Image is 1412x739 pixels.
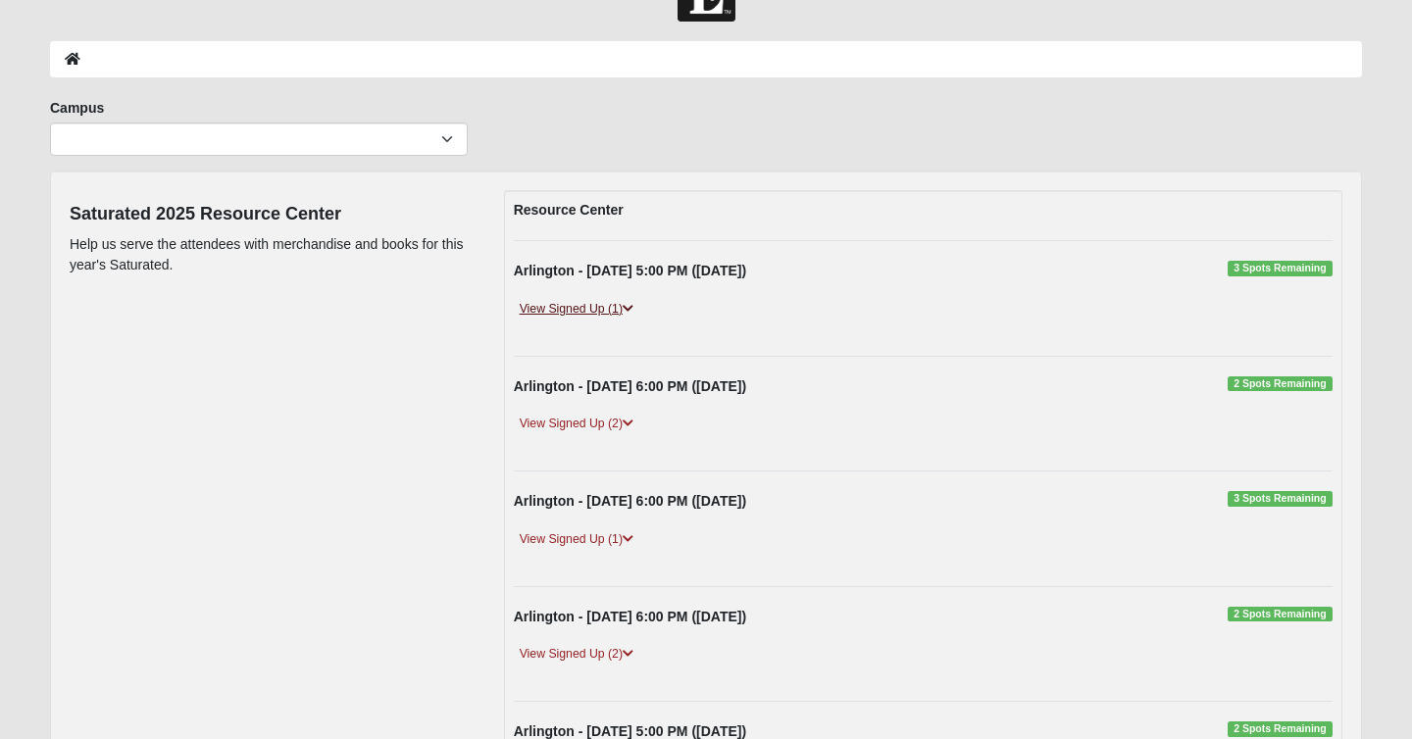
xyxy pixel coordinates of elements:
[1228,607,1333,622] span: 2 Spots Remaining
[514,378,746,394] strong: Arlington - [DATE] 6:00 PM ([DATE])
[1228,261,1333,276] span: 3 Spots Remaining
[70,204,475,225] h4: Saturated 2025 Resource Center
[514,414,639,434] a: View Signed Up (2)
[50,98,104,118] label: Campus
[1228,376,1333,392] span: 2 Spots Remaining
[514,644,639,665] a: View Signed Up (2)
[514,263,746,278] strong: Arlington - [DATE] 5:00 PM ([DATE])
[514,493,746,509] strong: Arlington - [DATE] 6:00 PM ([DATE])
[514,202,624,218] strong: Resource Center
[514,529,639,550] a: View Signed Up (1)
[514,609,746,624] strong: Arlington - [DATE] 6:00 PM ([DATE])
[514,723,746,739] strong: Arlington - [DATE] 5:00 PM ([DATE])
[1228,721,1333,737] span: 2 Spots Remaining
[514,299,639,320] a: View Signed Up (1)
[1228,491,1333,507] span: 3 Spots Remaining
[70,234,475,275] p: Help us serve the attendees with merchandise and books for this year's Saturated.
